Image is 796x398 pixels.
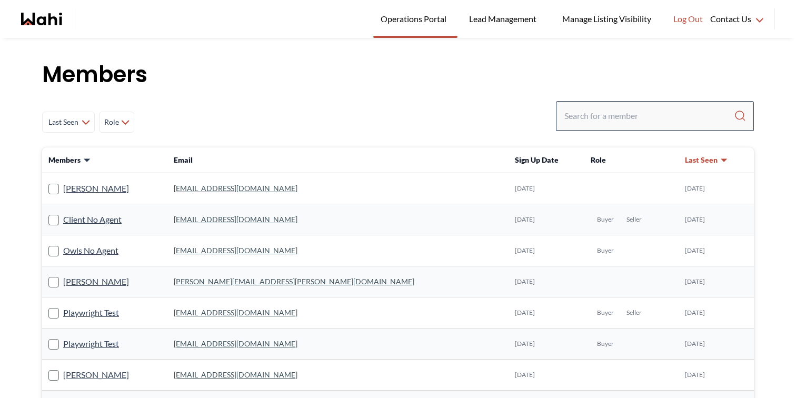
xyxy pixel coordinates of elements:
[509,360,584,391] td: [DATE]
[515,155,559,164] span: Sign Up Date
[626,309,642,317] span: Seller
[174,370,297,379] a: [EMAIL_ADDRESS][DOMAIN_NAME]
[48,155,81,165] span: Members
[21,13,62,25] a: Wahi homepage
[104,113,119,132] span: Role
[559,12,654,26] span: Manage Listing Visibility
[597,309,614,317] span: Buyer
[174,246,297,255] a: [EMAIL_ADDRESS][DOMAIN_NAME]
[679,204,754,235] td: [DATE]
[42,59,754,91] h1: Members
[174,215,297,224] a: [EMAIL_ADDRESS][DOMAIN_NAME]
[63,182,129,195] a: [PERSON_NAME]
[48,155,91,165] button: Members
[679,329,754,360] td: [DATE]
[174,277,414,286] a: [PERSON_NAME][EMAIL_ADDRESS][PERSON_NAME][DOMAIN_NAME]
[174,155,193,164] span: Email
[63,368,129,382] a: [PERSON_NAME]
[63,306,119,320] a: Playwright Test
[597,246,614,255] span: Buyer
[685,155,718,165] span: Last Seen
[679,173,754,204] td: [DATE]
[509,297,584,329] td: [DATE]
[673,12,703,26] span: Log Out
[63,337,119,351] a: Playwright Test
[591,155,606,164] span: Role
[597,215,614,224] span: Buyer
[381,12,450,26] span: Operations Portal
[174,184,297,193] a: [EMAIL_ADDRESS][DOMAIN_NAME]
[564,106,734,125] input: Search input
[509,329,584,360] td: [DATE]
[679,266,754,297] td: [DATE]
[174,308,297,317] a: [EMAIL_ADDRESS][DOMAIN_NAME]
[509,204,584,235] td: [DATE]
[509,235,584,266] td: [DATE]
[174,339,297,348] a: [EMAIL_ADDRESS][DOMAIN_NAME]
[679,360,754,391] td: [DATE]
[63,244,118,257] a: Owls No Agent
[597,340,614,348] span: Buyer
[685,155,728,165] button: Last Seen
[469,12,540,26] span: Lead Management
[679,235,754,266] td: [DATE]
[679,297,754,329] td: [DATE]
[63,213,122,226] a: Client No Agent
[626,215,642,224] span: Seller
[63,275,129,288] a: [PERSON_NAME]
[509,173,584,204] td: [DATE]
[509,266,584,297] td: [DATE]
[47,113,79,132] span: Last Seen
